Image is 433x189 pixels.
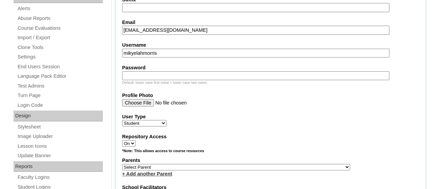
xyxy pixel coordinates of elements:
a: End Users Session [17,63,103,71]
a: Course Evaluations [17,24,103,32]
a: Stylesheet [17,123,103,131]
a: Lesson Icons [17,142,103,150]
div: Default: lower case first initial + lower case last name. [122,80,419,85]
div: Design [14,111,103,121]
a: Abuse Reports [17,14,103,23]
a: Login Code [17,101,103,110]
div: *Note: This allows access to course resources [122,148,419,157]
label: Repository Access [122,133,419,140]
a: Update Banner [17,151,103,160]
a: Clone Tools [17,43,103,52]
label: Parents [122,157,419,164]
a: Settings [17,53,103,61]
a: + Add another Parent [122,171,172,176]
label: Profile Photo [122,92,419,99]
label: Username [122,42,419,49]
div: Reports [14,161,103,172]
a: Import / Export [17,33,103,42]
a: Test Admins [17,82,103,90]
a: Image Uploader [17,132,103,141]
a: Faculty Logins [17,173,103,182]
label: User Type [122,113,419,120]
label: Password [122,64,419,71]
a: Language Pack Editor [17,72,103,80]
a: Alerts [17,4,103,13]
a: Turn Page [17,91,103,100]
label: Email [122,19,419,26]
